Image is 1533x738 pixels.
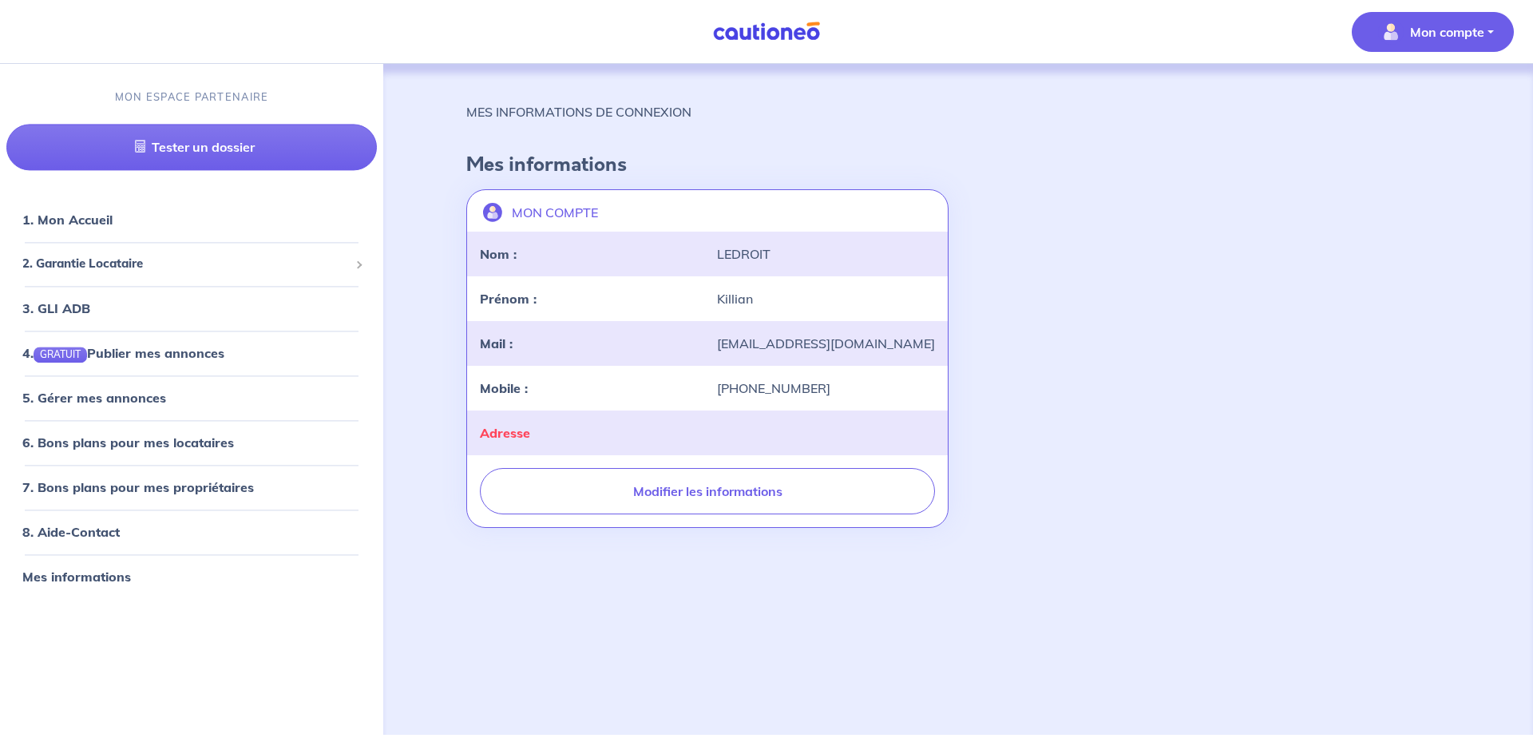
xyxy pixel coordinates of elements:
[6,125,377,171] a: Tester un dossier
[707,22,826,42] img: Cautioneo
[6,337,377,369] div: 4.GRATUITPublier mes annonces
[466,153,1450,177] h4: Mes informations
[707,289,945,308] div: Killian
[22,569,131,585] a: Mes informations
[1378,19,1404,45] img: illu_account_valid_menu.svg
[480,291,537,307] strong: Prénom :
[6,382,377,414] div: 5. Gérer mes annonces
[6,427,377,458] div: 6. Bons plans pour mes locataires
[480,425,530,441] strong: Adresse
[22,300,90,316] a: 3. GLI ADB
[22,479,254,495] a: 7. Bons plans pour mes propriétaires
[6,561,377,593] div: Mes informations
[480,246,517,262] strong: Nom :
[512,203,598,222] p: MON COMPTE
[6,471,377,503] div: 7. Bons plans pour mes propriétaires
[22,212,113,228] a: 1. Mon Accueil
[707,379,945,398] div: [PHONE_NUMBER]
[115,89,269,105] p: MON ESPACE PARTENAIRE
[6,204,377,236] div: 1. Mon Accueil
[1410,22,1484,42] p: Mon compte
[6,292,377,324] div: 3. GLI ADB
[22,524,120,540] a: 8. Aide-Contact
[480,380,528,396] strong: Mobile :
[483,203,502,222] img: illu_account.svg
[480,335,513,351] strong: Mail :
[22,390,166,406] a: 5. Gérer mes annonces
[1352,12,1514,52] button: illu_account_valid_menu.svgMon compte
[6,516,377,548] div: 8. Aide-Contact
[22,345,224,361] a: 4.GRATUITPublier mes annonces
[22,256,349,274] span: 2. Garantie Locataire
[707,244,945,264] div: LEDROIT
[466,102,691,121] p: MES INFORMATIONS DE CONNEXION
[707,334,945,353] div: [EMAIL_ADDRESS][DOMAIN_NAME]
[480,468,935,514] button: Modifier les informations
[22,434,234,450] a: 6. Bons plans pour mes locataires
[6,249,377,280] div: 2. Garantie Locataire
